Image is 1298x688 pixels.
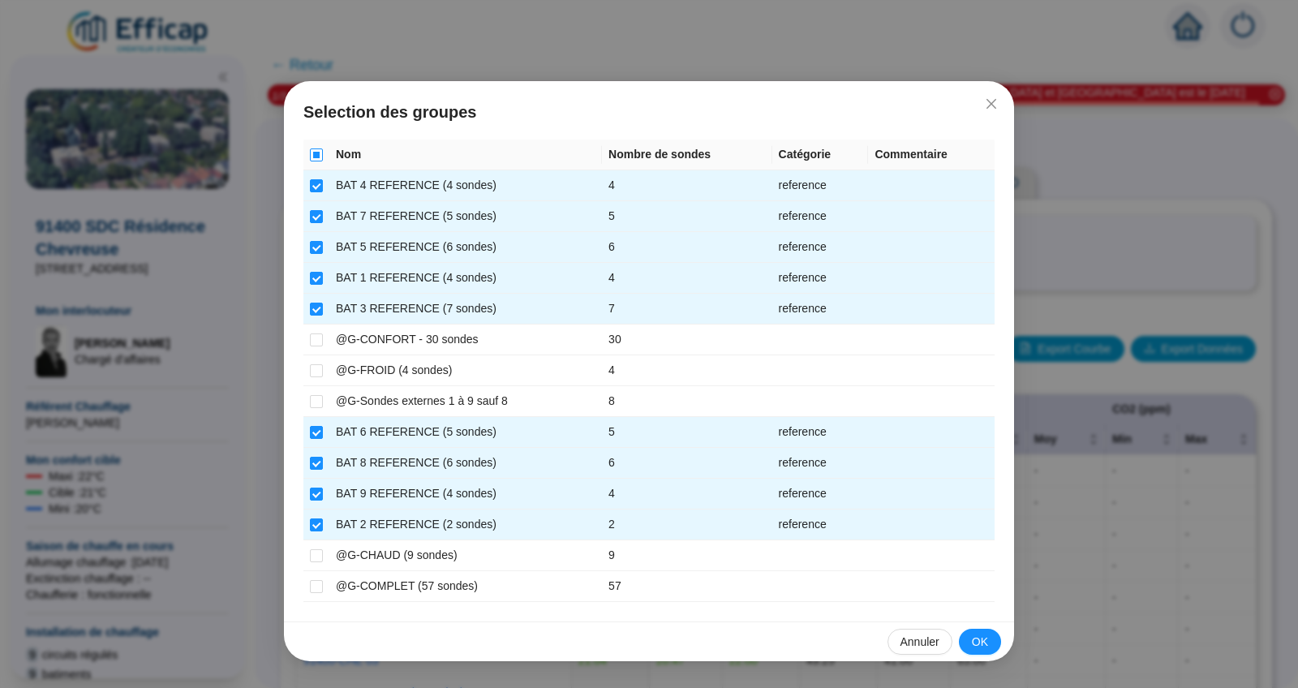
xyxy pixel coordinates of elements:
td: 6 [602,448,771,479]
td: 8 [602,386,771,417]
td: BAT 2 REFERENCE (2 sondes) [329,510,602,540]
td: 2 [602,510,771,540]
td: BAT 5 REFERENCE (6 sondes) [329,232,602,263]
td: 4 [602,355,771,386]
td: @G-COMPLET (57 sondes) [329,571,602,602]
td: reference [772,294,869,325]
td: reference [772,510,869,540]
td: 4 [602,263,771,294]
td: reference [772,232,869,263]
td: reference [772,170,869,201]
td: 6 [602,232,771,263]
button: OK [959,629,1001,655]
td: 57 [602,571,771,602]
td: 4 [602,170,771,201]
td: reference [772,448,869,479]
span: Selection des groupes [303,101,995,123]
td: BAT 9 REFERENCE (4 sondes) [329,479,602,510]
button: Annuler [888,629,952,655]
th: Nom [329,140,602,170]
td: BAT 6 REFERENCE (5 sondes) [329,417,602,448]
button: Close [978,91,1004,117]
td: BAT 1 REFERENCE (4 sondes) [329,263,602,294]
span: close [985,97,998,110]
span: Annuler [900,634,939,651]
td: reference [772,263,869,294]
td: reference [772,201,869,232]
td: BAT 4 REFERENCE (4 sondes) [329,170,602,201]
th: Commentaire [868,140,995,170]
td: 9 [602,540,771,571]
th: Catégorie [772,140,869,170]
td: 30 [602,325,771,355]
td: @G-FROID (4 sondes) [329,355,602,386]
td: BAT 3 REFERENCE (7 sondes) [329,294,602,325]
td: 7 [602,294,771,325]
td: 5 [602,201,771,232]
td: BAT 7 REFERENCE (5 sondes) [329,201,602,232]
td: 5 [602,417,771,448]
td: reference [772,417,869,448]
td: BAT 8 REFERENCE (6 sondes) [329,448,602,479]
td: @G-CONFORT - 30 sondes [329,325,602,355]
span: OK [972,634,988,651]
td: @G-Sondes externes 1 à 9 sauf 8 [329,386,602,417]
td: @G-CHAUD (9 sondes) [329,540,602,571]
th: Nombre de sondes [602,140,771,170]
span: Fermer [978,97,1004,110]
td: reference [772,479,869,510]
td: 4 [602,479,771,510]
